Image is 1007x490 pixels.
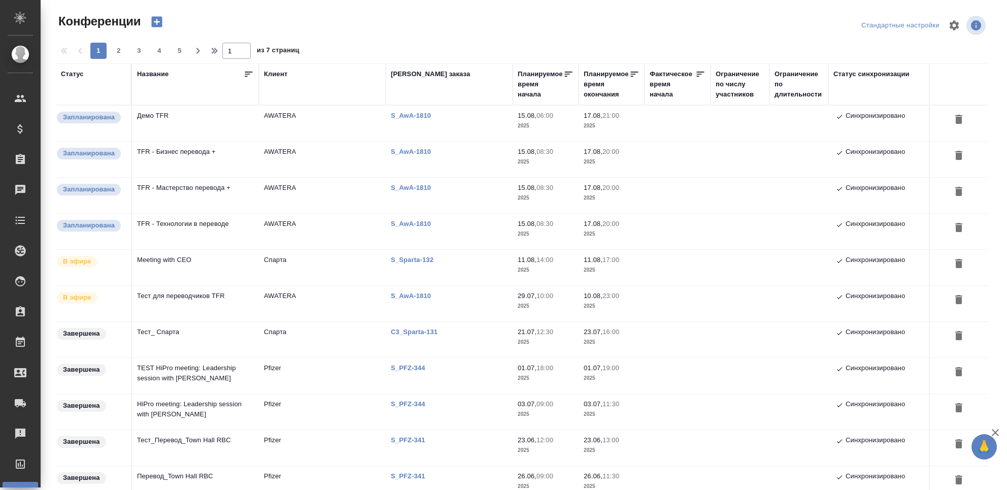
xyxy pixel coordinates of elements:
[950,219,967,238] button: Удалить
[602,364,619,372] p: 19:00
[63,473,100,483] p: Завершена
[518,157,574,167] p: 2025
[391,69,470,79] div: [PERSON_NAME] заказа
[63,292,91,303] p: В эфире
[132,250,259,285] td: Meeting with CEO
[584,265,640,275] p: 2025
[257,44,299,59] span: из 7 страниц
[391,184,439,191] a: S_AwA-1810
[536,292,553,300] p: 10:00
[518,436,536,444] p: 23.06,
[536,112,553,119] p: 06:00
[132,322,259,357] td: Тест_ Спарта
[950,327,967,346] button: Удалить
[132,430,259,466] td: Тест_Перевод_Town Hall RBC
[584,472,602,480] p: 26.06,
[950,471,967,490] button: Удалить
[264,69,287,79] div: Клиент
[950,111,967,129] button: Удалить
[111,43,127,59] button: 2
[584,184,602,191] p: 17.08,
[391,364,433,372] a: S_PFZ-344
[518,229,574,239] p: 2025
[584,112,602,119] p: 17.08,
[584,373,640,383] p: 2025
[536,220,553,227] p: 08:30
[518,292,536,300] p: 29.07,
[716,69,764,100] div: Ограничение по числу участников
[391,148,439,155] a: S_AwA-1810
[518,193,574,203] p: 2025
[518,328,536,336] p: 21.07,
[584,328,602,336] p: 23.07,
[391,472,433,480] a: S_PFZ-341
[518,400,536,408] p: 03.07,
[584,409,640,419] p: 2025
[846,471,905,483] p: Синхронизировано
[602,328,619,336] p: 16:00
[846,147,905,159] p: Синхронизировано
[584,337,640,347] p: 2025
[63,365,100,375] p: Завершена
[137,69,169,79] div: Название
[259,142,386,177] td: AWATERA
[111,46,127,56] span: 2
[976,436,993,458] span: 🙏
[846,363,905,375] p: Синхронизировано
[132,358,259,394] td: TEST HiPro meeting: Leadership session with [PERSON_NAME]
[536,436,553,444] p: 12:00
[536,328,553,336] p: 12:30
[132,214,259,249] td: TFR - Технологии в переводе
[259,394,386,430] td: Pfizer
[584,121,640,131] p: 2025
[602,220,619,227] p: 20:00
[391,436,433,444] p: S_PFZ-341
[650,69,695,100] div: Фактическое время начала
[518,364,536,372] p: 01.07,
[391,328,445,336] p: C3_Sparta-131
[584,69,629,100] div: Планируемое время окончания
[950,255,967,274] button: Удалить
[151,46,167,56] span: 4
[584,148,602,155] p: 17.08,
[518,373,574,383] p: 2025
[151,43,167,59] button: 4
[132,106,259,141] td: Демо TFR
[518,112,536,119] p: 15.08,
[602,436,619,444] p: 13:00
[602,400,619,408] p: 11:30
[518,148,536,155] p: 15.08,
[536,256,553,264] p: 14:00
[602,256,619,264] p: 17:00
[846,111,905,123] p: Синхронизировано
[63,220,115,231] p: Запланирована
[518,69,563,100] div: Планируемое время начала
[846,183,905,195] p: Синхронизировано
[63,437,100,447] p: Завершена
[584,292,602,300] p: 10.08,
[518,265,574,275] p: 2025
[63,148,115,158] p: Запланирована
[391,256,441,264] a: S_Sparta-132
[846,435,905,447] p: Синхронизировано
[518,337,574,347] p: 2025
[259,178,386,213] td: AWATERA
[145,13,169,30] button: Создать
[518,256,536,264] p: 11.08,
[391,220,439,227] a: S_AwA-1810
[584,364,602,372] p: 01.07,
[391,112,439,119] a: S_AwA-1810
[132,178,259,213] td: TFR - Мастерство перевода +
[518,409,574,419] p: 2025
[584,256,602,264] p: 11.08,
[584,193,640,203] p: 2025
[971,434,997,460] button: 🙏
[259,322,386,357] td: Спарта
[259,358,386,394] td: Pfizer
[950,147,967,166] button: Удалить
